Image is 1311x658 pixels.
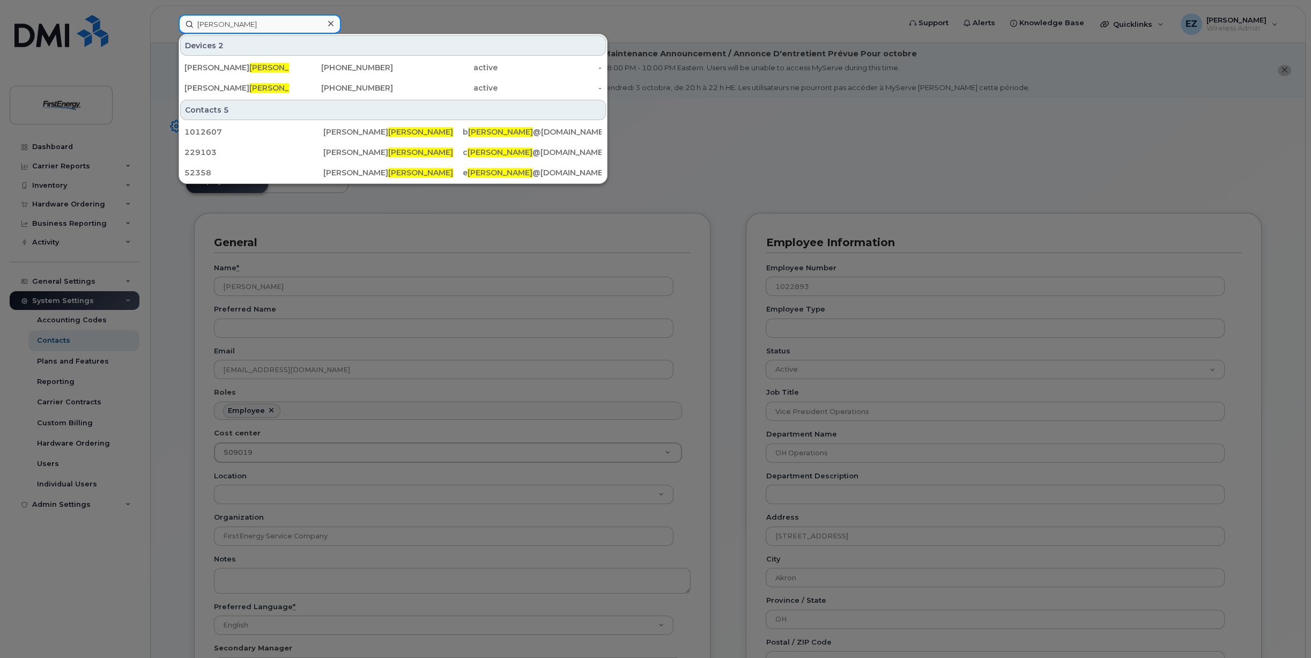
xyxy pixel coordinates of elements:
[180,78,606,98] a: [PERSON_NAME][PERSON_NAME][PHONE_NUMBER]active-
[249,83,314,93] span: [PERSON_NAME]
[184,127,323,137] div: 1012607
[218,40,224,51] span: 2
[180,100,606,120] div: Contacts
[289,62,394,73] div: [PHONE_NUMBER]
[180,143,606,162] a: 229103[PERSON_NAME][PERSON_NAME]c[PERSON_NAME]@[DOMAIN_NAME]
[184,83,289,93] div: [PERSON_NAME]
[498,62,602,73] div: -
[323,127,462,137] div: [PERSON_NAME]
[463,147,602,158] div: c @[DOMAIN_NAME]
[468,147,532,157] span: [PERSON_NAME]
[1264,611,1303,650] iframe: Messenger Launcher
[180,35,606,56] div: Devices
[463,127,602,137] div: b @[DOMAIN_NAME]
[180,58,606,77] a: [PERSON_NAME][PERSON_NAME][PHONE_NUMBER]active-
[498,83,602,93] div: -
[289,83,394,93] div: [PHONE_NUMBER]
[224,105,229,115] span: 5
[184,167,323,178] div: 52358
[184,62,289,73] div: [PERSON_NAME]
[388,168,453,178] span: [PERSON_NAME]
[468,168,532,178] span: [PERSON_NAME]
[468,127,533,137] span: [PERSON_NAME]
[388,127,453,137] span: [PERSON_NAME]
[249,63,314,72] span: [PERSON_NAME]
[393,62,498,73] div: active
[393,83,498,93] div: active
[184,147,323,158] div: 229103
[180,122,606,142] a: 1012607[PERSON_NAME][PERSON_NAME]b[PERSON_NAME]@[DOMAIN_NAME]
[388,147,453,157] span: [PERSON_NAME]
[180,163,606,182] a: 52358[PERSON_NAME][PERSON_NAME]e[PERSON_NAME]@[DOMAIN_NAME]
[463,167,602,178] div: e @[DOMAIN_NAME]
[323,167,462,178] div: [PERSON_NAME]
[323,147,462,158] div: [PERSON_NAME]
